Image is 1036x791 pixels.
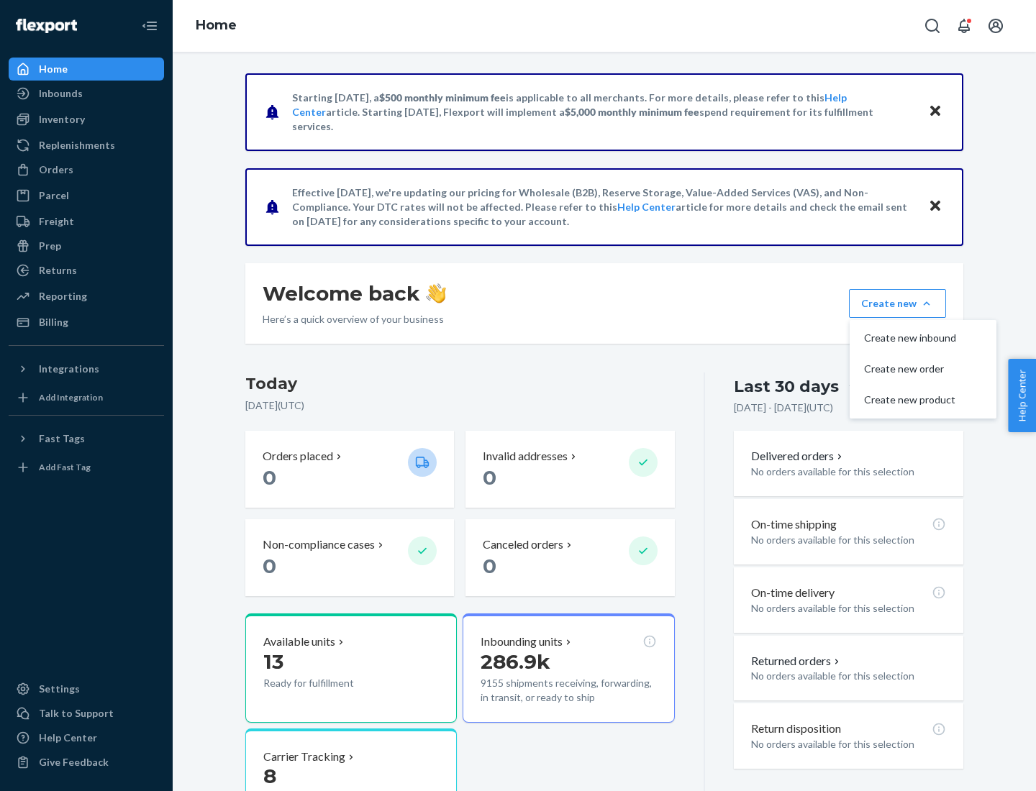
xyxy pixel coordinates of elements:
[9,386,164,409] a: Add Integration
[853,354,994,385] button: Create new order
[950,12,978,40] button: Open notifications
[426,283,446,303] img: hand-wave emoji
[9,210,164,233] a: Freight
[481,649,550,674] span: 286.9k
[16,19,77,33] img: Flexport logo
[483,536,563,553] p: Canceled orders
[853,385,994,416] button: Create new product
[9,677,164,700] a: Settings
[751,653,842,669] button: Returned orders
[9,234,164,257] a: Prep
[9,702,164,725] a: Talk to Support
[39,315,68,329] div: Billing
[39,263,77,278] div: Returns
[617,201,676,213] a: Help Center
[9,311,164,334] a: Billing
[39,289,87,303] div: Reporting
[9,58,164,81] a: Home
[245,431,454,508] button: Orders placed 0
[864,395,956,405] span: Create new product
[9,726,164,749] a: Help Center
[9,134,164,157] a: Replenishments
[263,536,375,553] p: Non-compliance cases
[39,138,115,152] div: Replenishments
[751,669,946,683] p: No orders available for this selection
[39,239,61,253] div: Prep
[751,737,946,751] p: No orders available for this selection
[135,12,164,40] button: Close Navigation
[39,431,85,446] div: Fast Tags
[263,676,396,690] p: Ready for fulfillment
[9,158,164,181] a: Orders
[9,82,164,105] a: Inbounds
[263,465,276,490] span: 0
[751,533,946,547] p: No orders available for this selection
[245,519,454,596] button: Non-compliance cases 0
[483,554,496,578] span: 0
[9,108,164,131] a: Inventory
[263,448,333,465] p: Orders placed
[292,91,914,134] p: Starting [DATE], a is applicable to all merchants. For more details, please refer to this article...
[926,196,945,217] button: Close
[292,186,914,229] p: Effective [DATE], we're updating our pricing for Wholesale (B2B), Reserve Storage, Value-Added Se...
[981,12,1010,40] button: Open account menu
[9,259,164,282] a: Returns
[39,163,73,177] div: Orders
[9,456,164,479] a: Add Fast Tag
[39,391,103,403] div: Add Integration
[926,101,945,122] button: Close
[9,751,164,774] button: Give Feedback
[263,749,345,765] p: Carrier Tracking
[39,362,99,376] div: Integrations
[483,465,496,490] span: 0
[565,106,699,118] span: $5,000 monthly minimum fee
[465,519,674,596] button: Canceled orders 0
[864,333,956,343] span: Create new inbound
[184,5,248,47] ol: breadcrumbs
[751,516,837,533] p: On-time shipping
[9,357,164,380] button: Integrations
[734,401,833,415] p: [DATE] - [DATE] ( UTC )
[263,649,283,674] span: 13
[734,375,839,398] div: Last 30 days
[263,280,446,306] h1: Welcome back
[39,214,74,229] div: Freight
[751,585,835,601] p: On-time delivery
[481,676,656,705] p: 9155 shipments receiving, forwarding, in transit, or ready to ship
[751,448,845,465] button: Delivered orders
[751,465,946,479] p: No orders available for this selection
[245,372,675,395] h3: Today
[751,601,946,616] p: No orders available for this selection
[263,312,446,326] p: Here’s a quick overview of your business
[39,682,80,696] div: Settings
[481,634,563,650] p: Inbounding units
[39,86,83,101] div: Inbounds
[245,398,675,413] p: [DATE] ( UTC )
[853,323,994,354] button: Create new inbound
[39,731,97,745] div: Help Center
[918,12,947,40] button: Open Search Box
[39,62,68,76] div: Home
[39,706,114,721] div: Talk to Support
[9,184,164,207] a: Parcel
[9,427,164,450] button: Fast Tags
[196,17,237,33] a: Home
[864,364,956,374] span: Create new order
[463,613,674,723] button: Inbounding units286.9k9155 shipments receiving, forwarding, in transit, or ready to ship
[39,188,69,203] div: Parcel
[1008,359,1036,432] button: Help Center
[9,285,164,308] a: Reporting
[263,634,335,650] p: Available units
[39,112,85,127] div: Inventory
[39,461,91,473] div: Add Fast Tag
[483,448,568,465] p: Invalid addresses
[379,91,506,104] span: $500 monthly minimum fee
[465,431,674,508] button: Invalid addresses 0
[263,554,276,578] span: 0
[751,721,841,737] p: Return disposition
[245,613,457,723] button: Available units13Ready for fulfillment
[263,764,276,788] span: 8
